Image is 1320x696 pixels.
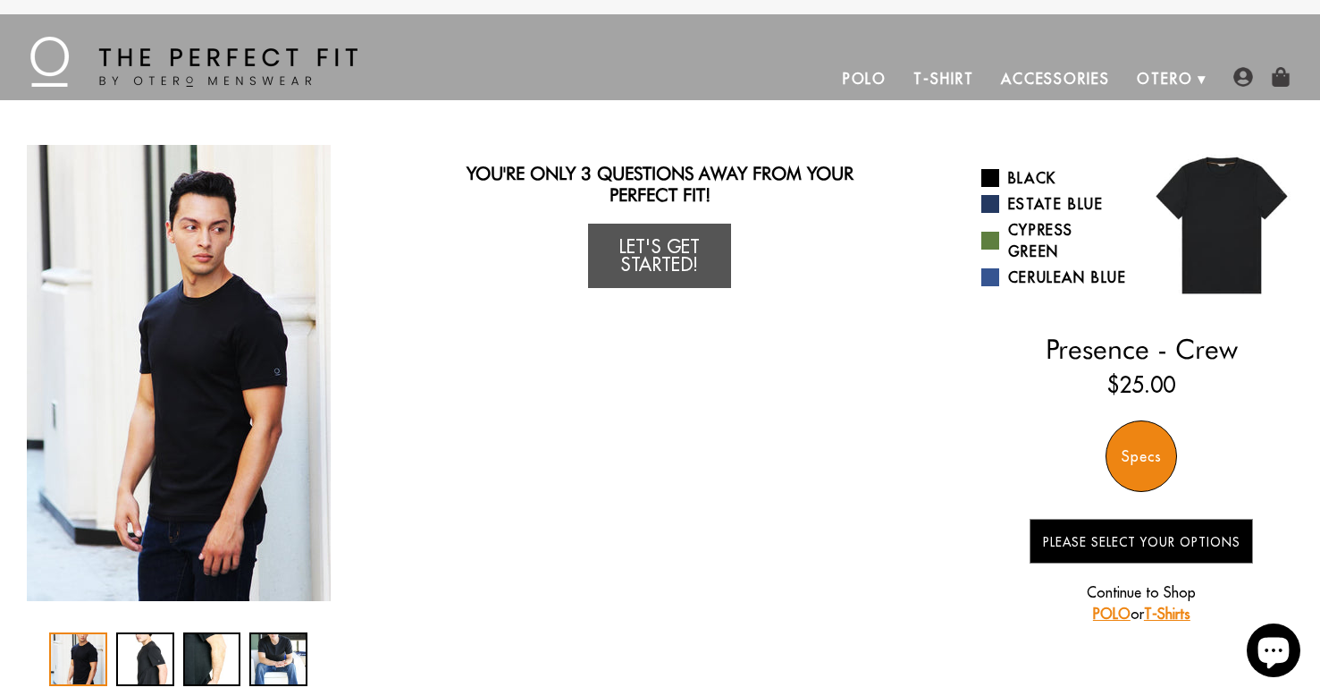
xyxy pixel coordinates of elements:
button: Please Select Your Options [1030,519,1253,564]
p: Continue to Shop or [1030,581,1253,624]
div: Specs [1106,420,1177,492]
img: The Perfect Fit - by Otero Menswear - Logo [30,37,357,87]
div: 1 / 4 [18,145,339,601]
img: shopping-bag-icon.png [1271,67,1291,87]
a: T-Shirt [900,57,987,100]
a: Polo [829,57,901,100]
a: Accessories [988,57,1123,100]
div: 2 / 4 [116,632,174,686]
div: 1 / 4 [49,632,107,686]
div: 2 / 4 [339,145,660,601]
h2: You're only 3 questions away from your perfect fit! [448,163,871,206]
a: Cypress Green [981,219,1129,262]
a: POLO [1093,605,1131,623]
span: Please Select Your Options [1043,534,1240,550]
ins: $25.00 [1107,369,1175,401]
inbox-online-store-chat: Shopify online store chat [1241,624,1306,682]
a: T-Shirts [1144,605,1190,623]
img: 014.jpg [1141,145,1302,306]
a: Let's Get Started! [588,224,731,288]
a: Cerulean Blue [981,267,1129,288]
div: 3 / 4 [183,632,241,686]
img: IMG_2234_copy_1024x1024_2x_efb7d93c-8b3c-412c-9950-2577ffb1670b_340x.jpg [27,145,331,601]
div: 4 / 4 [249,632,307,686]
h2: Presence - Crew [981,333,1302,365]
a: Black [981,167,1129,189]
a: Otero [1123,57,1206,100]
img: user-account-icon.png [1233,67,1253,87]
a: Estate Blue [981,193,1129,215]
